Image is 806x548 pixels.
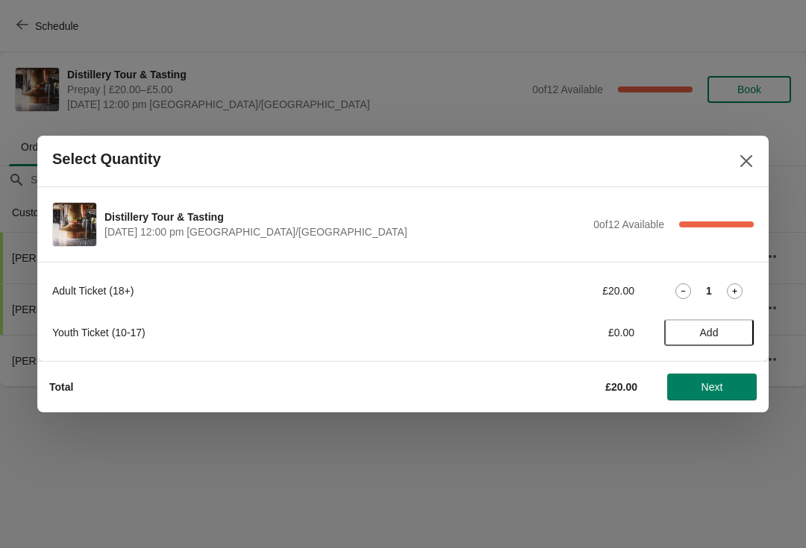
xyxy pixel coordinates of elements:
[706,283,712,298] strong: 1
[52,325,466,340] div: Youth Ticket (10-17)
[52,151,161,168] h2: Select Quantity
[702,381,723,393] span: Next
[733,148,760,174] button: Close
[700,327,719,338] span: Add
[104,210,586,224] span: Distillery Tour & Tasting
[593,218,664,230] span: 0 of 12 Available
[496,325,634,340] div: £0.00
[104,224,586,239] span: [DATE] 12:00 pm [GEOGRAPHIC_DATA]/[GEOGRAPHIC_DATA]
[605,381,637,393] strong: £20.00
[664,319,754,346] button: Add
[53,203,96,246] img: Distillery Tour & Tasting | | September 12 | 12:00 pm Europe/London
[52,283,466,298] div: Adult Ticket (18+)
[496,283,634,298] div: £20.00
[49,381,73,393] strong: Total
[667,374,757,400] button: Next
